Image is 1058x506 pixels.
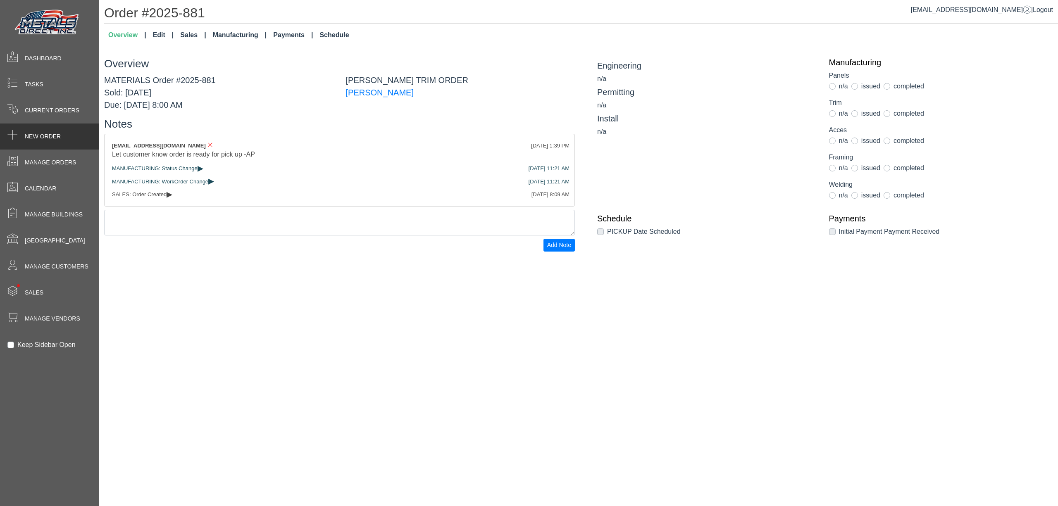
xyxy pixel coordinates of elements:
[316,27,352,43] a: Schedule
[597,74,817,84] div: n/a
[25,158,76,167] span: Manage Orders
[25,236,85,245] span: [GEOGRAPHIC_DATA]
[104,118,575,131] h3: Notes
[177,27,209,43] a: Sales
[531,142,570,150] div: [DATE] 1:39 PM
[112,190,567,199] div: SALES: Order Created
[25,262,88,271] span: Manage Customers
[829,57,1048,67] a: Manufacturing
[597,100,817,110] div: n/a
[150,27,177,43] a: Edit
[104,5,1058,24] h1: Order #2025-881
[839,227,940,237] label: Initial Payment Payment Received
[104,57,575,70] h3: Overview
[25,80,43,89] span: Tasks
[208,178,214,183] span: ▸
[529,178,570,186] div: [DATE] 11:21 AM
[25,132,61,141] span: New Order
[25,54,62,63] span: Dashboard
[911,6,1031,13] a: [EMAIL_ADDRESS][DOMAIN_NAME]
[340,74,581,111] div: [PERSON_NAME] TRIM ORDER
[112,143,206,149] span: [EMAIL_ADDRESS][DOMAIN_NAME]
[25,210,83,219] span: Manage Buildings
[547,242,571,248] span: Add Note
[25,288,43,297] span: Sales
[270,27,316,43] a: Payments
[597,127,817,137] div: n/a
[112,178,567,186] div: MANUFACTURING: WorkOrder Change
[1033,6,1053,13] span: Logout
[597,214,817,223] a: Schedule
[597,114,817,124] h5: Install
[112,164,567,173] div: MANUFACTURING: Status Change
[210,27,270,43] a: Manufacturing
[12,7,83,38] img: Metals Direct Inc Logo
[25,184,56,193] span: Calendar
[597,61,817,71] h5: Engineering
[25,106,79,115] span: Current Orders
[112,150,567,159] div: Let customer know order is ready for pick up -AP
[543,239,575,252] button: Add Note
[17,340,76,350] label: Keep Sidebar Open
[25,314,80,323] span: Manage Vendors
[911,5,1053,15] div: |
[98,74,340,111] div: MATERIALS Order #2025-881 Sold: [DATE] Due: [DATE] 8:00 AM
[346,88,414,97] a: [PERSON_NAME]
[167,191,172,197] span: ▸
[105,27,150,43] a: Overview
[198,165,203,171] span: ▸
[529,164,570,173] div: [DATE] 11:21 AM
[829,214,1048,223] a: Payments
[8,272,29,299] span: •
[531,190,570,199] div: [DATE] 8:09 AM
[597,87,817,97] h5: Permitting
[607,227,681,237] label: PICKUP Date Scheduled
